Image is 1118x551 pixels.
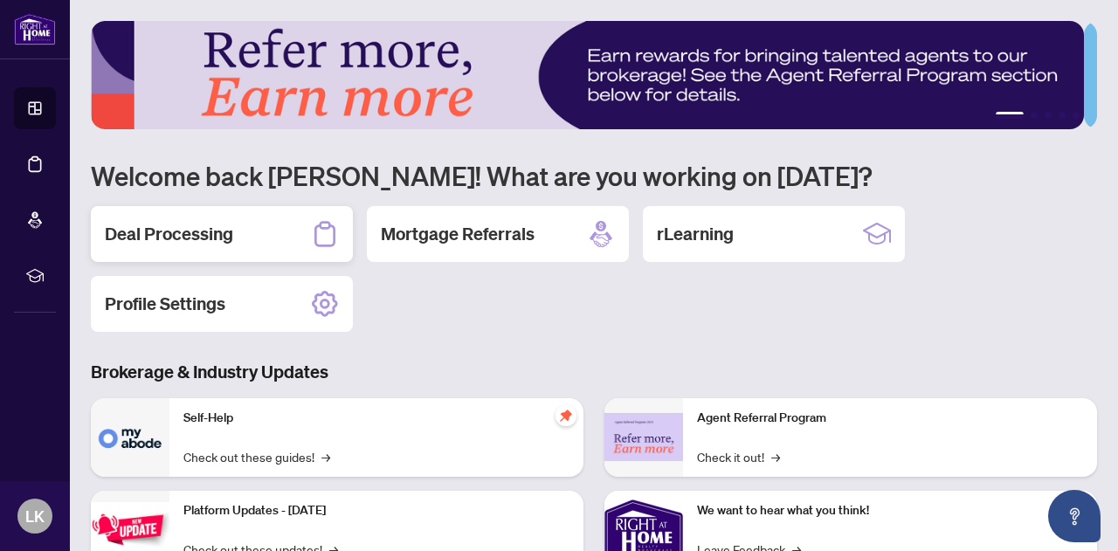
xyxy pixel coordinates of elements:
[91,159,1097,192] h1: Welcome back [PERSON_NAME]! What are you working on [DATE]?
[771,447,780,466] span: →
[1073,112,1080,119] button: 5
[183,409,569,428] p: Self-Help
[996,112,1024,119] button: 1
[25,504,45,528] span: LK
[1059,112,1066,119] button: 4
[91,360,1097,384] h3: Brokerage & Industry Updates
[604,413,683,461] img: Agent Referral Program
[183,501,569,520] p: Platform Updates - [DATE]
[556,405,576,426] span: pushpin
[697,501,1083,520] p: We want to hear what you think!
[14,13,56,45] img: logo
[321,447,330,466] span: →
[105,292,225,316] h2: Profile Settings
[381,222,535,246] h2: Mortgage Referrals
[697,447,780,466] a: Check it out!→
[105,222,233,246] h2: Deal Processing
[1048,490,1101,542] button: Open asap
[657,222,734,246] h2: rLearning
[1045,112,1052,119] button: 3
[697,409,1083,428] p: Agent Referral Program
[91,21,1084,129] img: Slide 0
[91,398,169,477] img: Self-Help
[1031,112,1038,119] button: 2
[183,447,330,466] a: Check out these guides!→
